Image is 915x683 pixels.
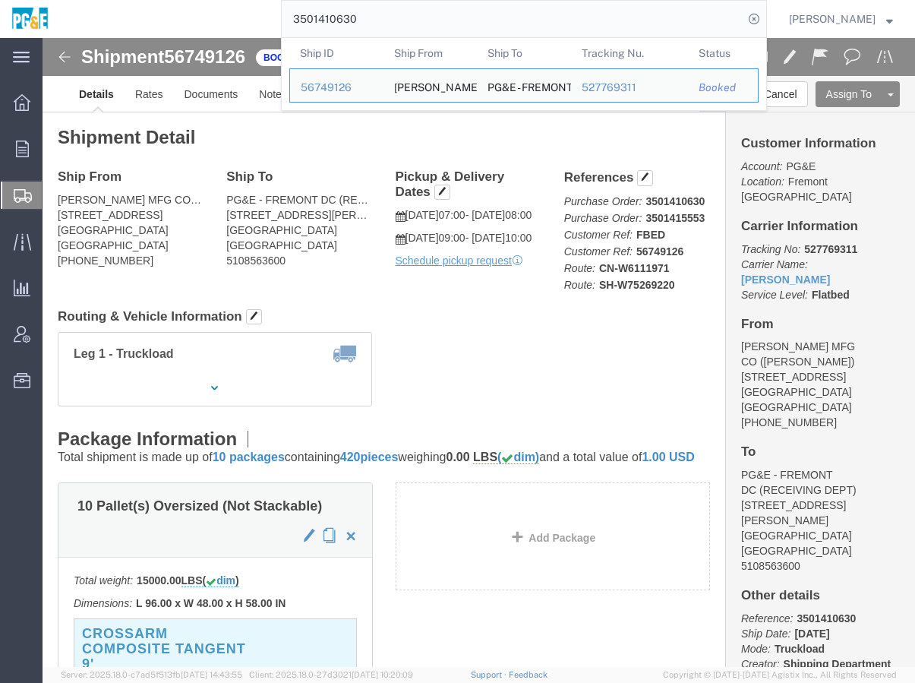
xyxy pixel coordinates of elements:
th: Status [688,38,759,68]
th: Tracking Nu. [571,38,689,68]
input: Search for shipment number, reference number [282,1,743,37]
div: KORTICK MFG CO [394,69,467,102]
th: Ship To [477,38,571,68]
span: Wendy Hetrick [789,11,876,27]
span: Server: 2025.18.0-c7ad5f513fb [61,670,242,679]
button: [PERSON_NAME] [788,10,894,28]
th: Ship From [383,38,478,68]
img: logo [11,8,49,30]
a: Feedback [509,670,547,679]
div: 527769311 [582,80,678,96]
div: 56749126 [301,80,373,96]
span: Client: 2025.18.0-27d3021 [249,670,413,679]
div: PG&E - FREMONT DC [487,69,560,102]
table: Search Results [289,38,766,110]
span: [DATE] 10:20:09 [352,670,413,679]
a: Support [471,670,509,679]
span: [DATE] 14:43:55 [181,670,242,679]
span: Copyright © [DATE]-[DATE] Agistix Inc., All Rights Reserved [663,669,897,681]
iframe: FS Legacy Container [43,38,915,667]
div: Booked [699,80,747,96]
th: Ship ID [289,38,383,68]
